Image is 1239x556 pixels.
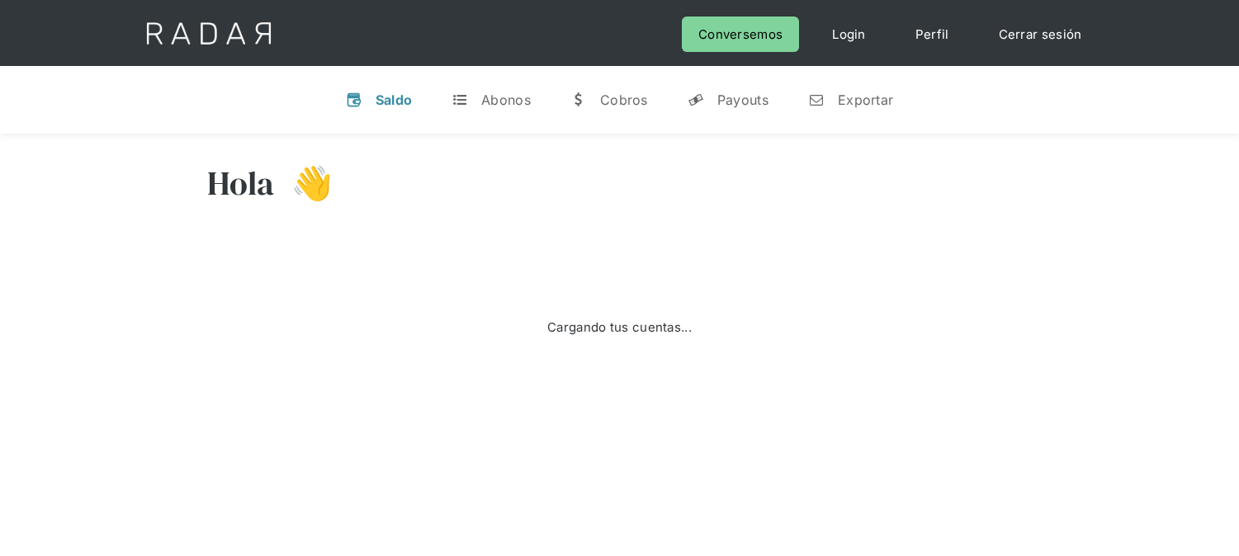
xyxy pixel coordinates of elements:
[682,16,799,52] a: Conversemos
[899,16,966,52] a: Perfil
[346,92,362,108] div: v
[207,163,275,204] h3: Hola
[452,92,468,108] div: t
[600,92,648,108] div: Cobros
[717,92,768,108] div: Payouts
[808,92,825,108] div: n
[570,92,587,108] div: w
[547,316,692,338] div: Cargando tus cuentas...
[982,16,1099,52] a: Cerrar sesión
[481,92,531,108] div: Abonos
[376,92,413,108] div: Saldo
[275,163,333,204] h3: 👋
[816,16,882,52] a: Login
[688,92,704,108] div: y
[838,92,893,108] div: Exportar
